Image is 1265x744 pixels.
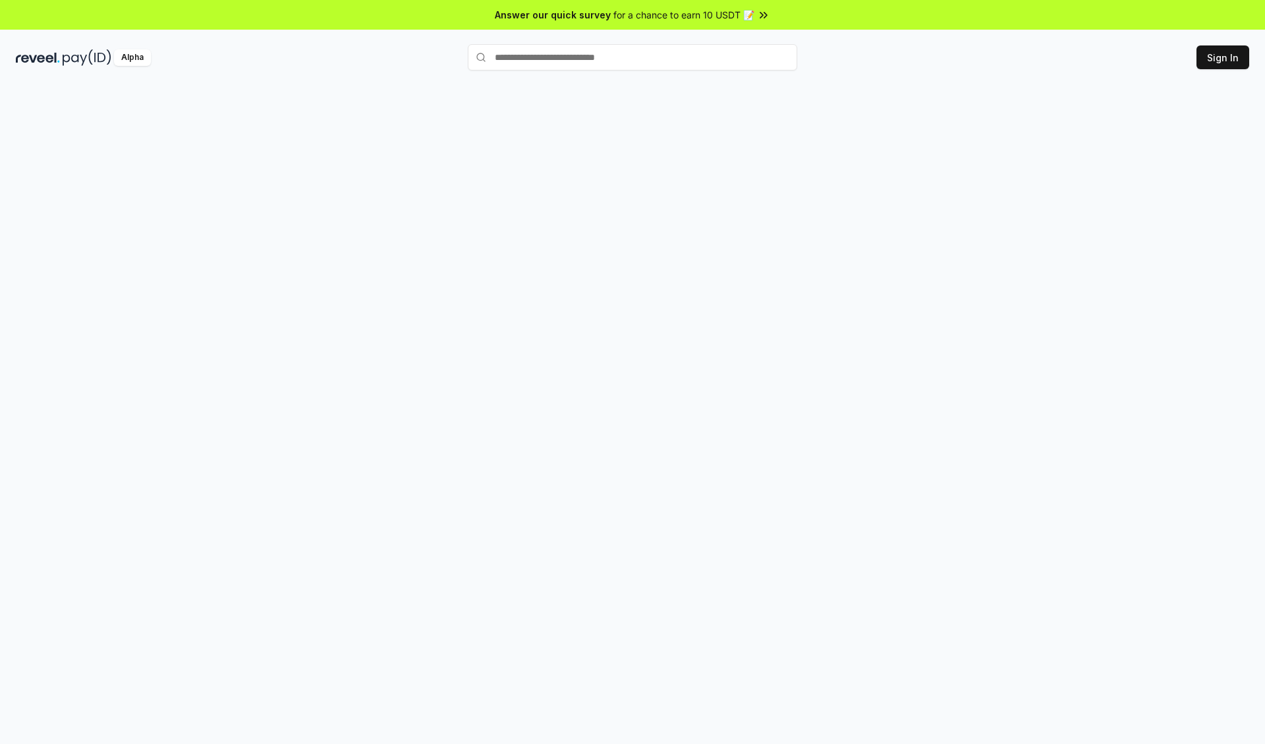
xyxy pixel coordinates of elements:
button: Sign In [1196,45,1249,69]
div: Alpha [114,49,151,66]
img: reveel_dark [16,49,60,66]
span: for a chance to earn 10 USDT 📝 [613,8,754,22]
img: pay_id [63,49,111,66]
span: Answer our quick survey [495,8,611,22]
